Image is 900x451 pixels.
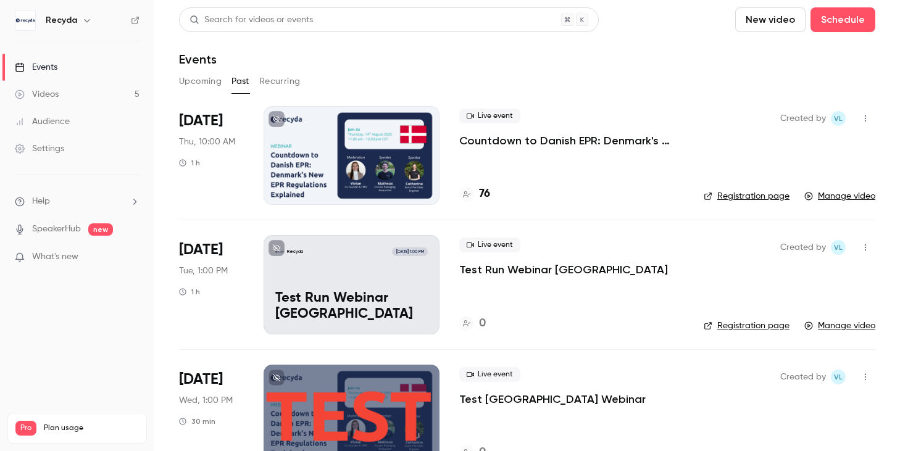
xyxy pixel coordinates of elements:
[459,262,668,277] a: Test Run Webinar [GEOGRAPHIC_DATA]
[831,111,846,126] span: Vivian Loftin
[179,106,244,205] div: Aug 14 Thu, 11:00 AM (Europe/Berlin)
[834,111,843,126] span: VL
[46,14,77,27] h6: Recyda
[15,421,36,436] span: Pro
[780,370,826,384] span: Created by
[190,14,313,27] div: Search for videos or events
[459,109,520,123] span: Live event
[810,7,875,32] button: Schedule
[259,72,301,91] button: Recurring
[32,223,81,236] a: SpeakerHub
[459,315,486,332] a: 0
[834,240,843,255] span: VL
[804,190,875,202] a: Manage video
[179,370,223,389] span: [DATE]
[179,394,233,407] span: Wed, 1:00 PM
[179,158,200,168] div: 1 h
[780,111,826,126] span: Created by
[15,88,59,101] div: Videos
[459,186,490,202] a: 76
[125,252,140,263] iframe: Noticeable Trigger
[44,423,139,433] span: Plan usage
[275,291,428,323] p: Test Run Webinar [GEOGRAPHIC_DATA]
[179,416,215,426] div: 30 min
[780,240,826,255] span: Created by
[231,72,249,91] button: Past
[179,240,223,260] span: [DATE]
[287,249,303,255] p: Recyda
[88,223,113,236] span: new
[179,235,244,334] div: Aug 12 Tue, 2:00 PM (Europe/Berlin)
[459,367,520,382] span: Live event
[15,143,64,155] div: Settings
[179,265,228,277] span: Tue, 1:00 PM
[479,315,486,332] h4: 0
[735,7,806,32] button: New video
[179,72,222,91] button: Upcoming
[831,240,846,255] span: Vivian Loftin
[15,115,70,128] div: Audience
[32,250,78,263] span: What's new
[15,61,57,73] div: Events
[804,320,875,332] a: Manage video
[179,111,223,131] span: [DATE]
[15,10,35,30] img: Recyda
[179,136,235,148] span: Thu, 10:00 AM
[459,133,684,148] a: Countdown to Danish EPR: Denmark's New EPR Regulations Explained
[264,235,440,334] a: Test Run Webinar DenmarkRecyda[DATE] 1:00 PMTest Run Webinar [GEOGRAPHIC_DATA]
[704,320,790,332] a: Registration page
[392,247,427,256] span: [DATE] 1:00 PM
[459,392,646,407] a: Test [GEOGRAPHIC_DATA] Webinar
[704,190,790,202] a: Registration page
[834,370,843,384] span: VL
[831,370,846,384] span: Vivian Loftin
[15,195,140,208] li: help-dropdown-opener
[32,195,50,208] span: Help
[179,52,217,67] h1: Events
[479,186,490,202] h4: 76
[459,238,520,252] span: Live event
[179,287,200,297] div: 1 h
